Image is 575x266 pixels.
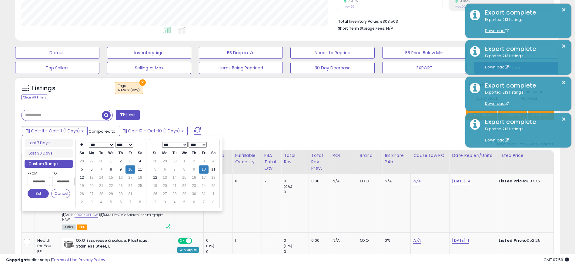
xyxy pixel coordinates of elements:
[179,165,189,174] td: 8
[480,45,567,53] div: Export complete
[106,149,116,157] th: We
[311,238,325,243] div: 0.00
[150,157,160,165] td: 28
[96,157,106,165] td: 30
[561,79,566,86] button: ×
[139,79,146,86] button: ×
[235,178,257,184] div: 0
[480,8,567,17] div: Export complete
[284,184,292,189] small: (0%)
[37,238,53,254] div: Health for You BE
[179,174,189,182] td: 15
[209,198,218,206] td: 8
[264,238,276,243] div: 1
[284,238,308,243] div: 0
[116,110,139,120] button: Filters
[264,178,276,184] div: 7
[333,238,353,243] div: N/A
[116,157,125,165] td: 2
[235,152,259,165] div: Fulfillable Quantity
[480,53,567,70] div: Exported 213 listings.
[485,101,509,106] a: Download
[77,190,87,198] td: 26
[209,149,218,157] th: Sa
[160,198,170,206] td: 3
[77,182,87,190] td: 19
[106,174,116,182] td: 15
[452,238,469,244] a: [DATE]: 1
[28,189,49,198] button: Set
[125,198,135,206] td: 7
[480,90,567,107] div: Exported 213 listings.
[177,247,199,253] div: Win BuyBox
[77,149,87,157] th: Su
[209,165,218,174] td: 11
[199,190,209,198] td: 31
[179,190,189,198] td: 29
[385,178,406,184] div: N/A
[96,182,106,190] td: 21
[77,198,87,206] td: 2
[561,42,566,50] button: ×
[51,189,70,198] button: Cancel
[135,190,145,198] td: 1
[125,149,135,157] th: Fr
[385,238,406,243] div: 0%
[107,62,191,74] button: Selling @ Max
[209,190,218,198] td: 1
[31,128,80,134] span: Oct-11 - Oct-11 (1 Days)
[150,182,160,190] td: 19
[499,178,549,184] div: €37.76
[235,238,257,243] div: 1
[413,238,420,244] a: N/A
[150,165,160,174] td: 5
[206,238,232,243] div: 0
[6,257,105,263] div: seller snap | |
[62,224,76,230] span: All listings currently available for purchase on Amazon
[344,5,354,8] small: Prev: 59
[135,182,145,190] td: 25
[118,88,140,92] div: NANCY (any)
[125,182,135,190] td: 24
[189,165,199,174] td: 9
[116,190,125,198] td: 30
[118,84,140,93] span: Tags :
[338,26,385,31] b: Short Term Storage Fees:
[87,157,96,165] td: 29
[450,150,496,174] th: CSV column name: cust_attr_4_Date Replen/Units
[6,257,28,263] strong: Copyright
[96,174,106,182] td: 14
[209,182,218,190] td: 25
[360,238,377,243] div: OXO
[485,65,509,70] a: Download
[189,182,199,190] td: 23
[338,17,549,25] li: £303,503
[189,190,199,198] td: 30
[106,157,116,165] td: 1
[452,178,470,184] a: [DATE]: 4
[87,165,96,174] td: 6
[386,25,393,31] span: N/A
[199,198,209,206] td: 7
[179,198,189,206] td: 5
[135,174,145,182] td: 18
[199,174,209,182] td: 17
[382,62,466,74] button: EXPORT
[385,152,408,165] div: BB Share 24h.
[79,257,105,263] a: Privacy Policy
[189,149,199,157] th: Th
[455,5,471,8] small: Prev: 20.19%
[116,174,125,182] td: 16
[206,244,215,248] small: (0%)
[150,198,160,206] td: 2
[116,165,125,174] td: 9
[499,238,549,243] div: €52.25
[150,149,160,157] th: Su
[62,178,170,229] div: ASIN:
[360,152,379,159] div: Brand
[189,157,199,165] td: 2
[206,152,230,165] div: Ordered Items
[75,212,98,218] a: B009KCFHAW
[411,150,450,174] th: CSV column name: cust_attr_5_Cause Low ROI
[106,190,116,198] td: 29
